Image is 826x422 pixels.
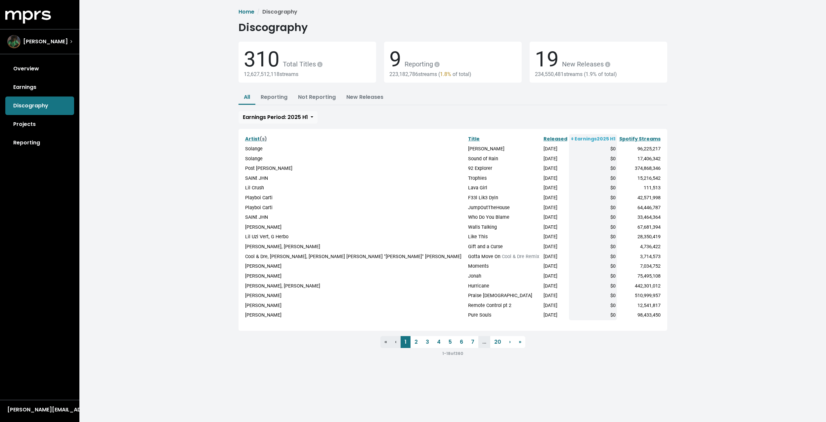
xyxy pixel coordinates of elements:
td: 12,541,817 [617,301,662,311]
span: 310 [244,47,280,72]
div: $0 [570,292,616,299]
td: 111,513 [617,183,662,193]
td: 15,216,542 [617,173,662,183]
td: Lil Crush [244,183,467,193]
td: [DATE] [542,252,569,262]
a: 3 [422,336,433,348]
a: Artist(s) [245,135,267,142]
td: [DATE] [542,193,569,203]
div: $0 [570,283,616,290]
td: Playboi Carti [244,203,467,213]
td: 7,034,752 [617,261,662,271]
div: $0 [570,273,616,280]
div: $0 [570,312,616,319]
h1: Discography [239,21,308,34]
td: SAINt JHN [244,173,467,183]
a: All [244,93,250,101]
a: mprs logo [5,13,51,20]
td: Jonah [467,271,542,281]
a: Released [543,135,567,142]
span: [PERSON_NAME] [23,38,68,46]
div: $0 [570,194,616,202]
a: Title [468,135,480,142]
div: $0 [570,233,616,241]
a: Home [239,8,254,16]
td: 98,433,450 [617,310,662,320]
td: Pure Souls [467,310,542,320]
td: Solange [244,144,467,154]
td: Gift and a Curse [467,242,542,252]
th: Earnings 2025 H1 [569,134,617,144]
td: [DATE] [542,232,569,242]
td: [DATE] [542,242,569,252]
td: [PERSON_NAME] [467,144,542,154]
td: [PERSON_NAME], [PERSON_NAME] [244,281,467,291]
span: › [509,338,511,346]
td: [PERSON_NAME] [244,261,467,271]
td: 75,495,108 [617,271,662,281]
div: $0 [570,243,616,250]
div: $0 [570,204,616,211]
a: 1 [401,336,411,348]
td: 92 Explorer [467,164,542,173]
a: 7 [467,336,478,348]
span: Reporting [401,60,441,68]
span: 19 [535,47,559,72]
td: Sound of Rain [467,154,542,164]
span: Total Titles [280,60,324,68]
div: 234,550,481 streams ( of total) [535,71,662,77]
div: $0 [570,155,616,163]
td: [PERSON_NAME] [244,271,467,281]
td: Hurricane [467,281,542,291]
td: [PERSON_NAME], [PERSON_NAME] [244,242,467,252]
span: Cool & Dre Remix [502,254,539,259]
td: [DATE] [542,154,569,164]
td: 67,681,394 [617,222,662,232]
td: 17,406,342 [617,154,662,164]
td: [DATE] [542,164,569,173]
span: » [519,338,521,346]
td: [PERSON_NAME] [244,222,467,232]
td: [DATE] [542,301,569,311]
a: New Releases [346,93,383,101]
td: 442,301,012 [617,281,662,291]
td: Post [PERSON_NAME] [244,164,467,173]
td: [DATE] [542,291,569,301]
div: $0 [570,263,616,270]
span: Earnings Period: 2025 H1 [243,113,308,121]
td: Praise [DEMOGRAPHIC_DATA] [467,291,542,301]
td: 3,714,573 [617,252,662,262]
a: 20 [490,336,505,348]
td: Moments [467,261,542,271]
td: [DATE] [542,222,569,232]
td: 33,464,364 [617,212,662,222]
div: [PERSON_NAME][EMAIL_ADDRESS][DOMAIN_NAME] [7,406,72,414]
a: Spotify Streams [619,135,661,142]
td: Lava Girl [467,183,542,193]
a: Projects [5,115,74,134]
td: 510,999,957 [617,291,662,301]
div: $0 [570,302,616,309]
td: F33l Lik3 Dyin [467,193,542,203]
td: [PERSON_NAME] [244,310,467,320]
span: (s) [260,135,267,142]
td: Trophies [467,173,542,183]
td: 28,350,419 [617,232,662,242]
button: [PERSON_NAME][EMAIL_ADDRESS][DOMAIN_NAME] [5,405,74,414]
td: [DATE] [542,173,569,183]
td: [DATE] [542,144,569,154]
td: Walls Talking [467,222,542,232]
a: 6 [456,336,467,348]
td: Remote Control pt 2 [467,301,542,311]
td: Lil Uzi Vert, G Herbo [244,232,467,242]
td: [DATE] [542,310,569,320]
td: 374,868,346 [617,164,662,173]
td: 4,736,422 [617,242,662,252]
td: JumpOutTheHouse [467,203,542,213]
td: Like This [467,232,542,242]
td: Cool & Dre, [PERSON_NAME], [PERSON_NAME] [PERSON_NAME] "[PERSON_NAME]" [PERSON_NAME] [244,252,467,262]
a: Earnings [5,78,74,96]
span: 9 [389,47,401,72]
button: Earnings Period: 2025 H1 [239,111,318,124]
td: [DATE] [542,183,569,193]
